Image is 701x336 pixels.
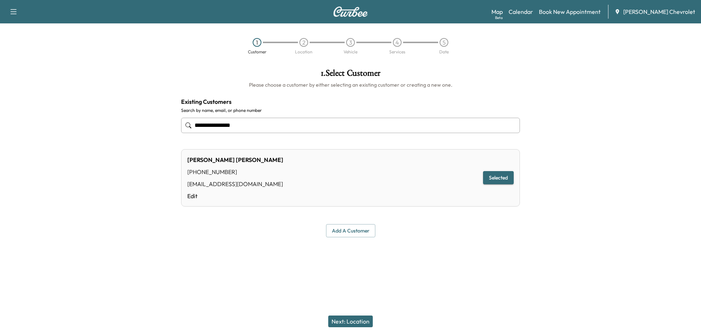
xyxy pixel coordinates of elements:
div: Services [389,50,405,54]
h6: Please choose a customer by either selecting an existing customer or creating a new one. [181,81,520,88]
div: Vehicle [344,50,357,54]
div: Date [439,50,449,54]
div: 3 [346,38,355,47]
div: [PHONE_NUMBER] [187,167,283,176]
div: Customer [248,50,267,54]
button: Add a customer [326,224,375,238]
div: Location [295,50,313,54]
div: 5 [440,38,448,47]
div: [PERSON_NAME] [PERSON_NAME] [187,155,283,164]
div: [EMAIL_ADDRESS][DOMAIN_NAME] [187,180,283,188]
div: 4 [393,38,402,47]
a: Book New Appointment [539,7,601,16]
a: Edit [187,192,283,200]
a: MapBeta [491,7,503,16]
h1: 1 . Select Customer [181,69,520,81]
button: Selected [483,171,514,185]
div: Beta [495,15,503,20]
a: Calendar [509,7,533,16]
label: Search by name, email, or phone number [181,107,520,113]
div: 2 [299,38,308,47]
div: 1 [253,38,261,47]
img: Curbee Logo [333,7,368,17]
span: [PERSON_NAME] Chevrolet [623,7,695,16]
button: Next: Location [328,316,373,327]
h4: Existing Customers [181,97,520,106]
